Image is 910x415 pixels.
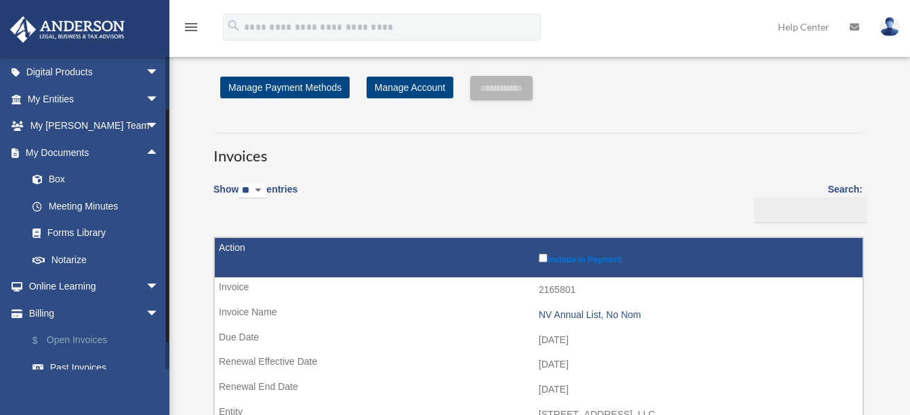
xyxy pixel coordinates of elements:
a: Notarize [19,246,180,273]
span: arrow_drop_down [146,300,173,328]
input: Include in Payment [539,254,547,262]
a: My Entitiesarrow_drop_down [9,85,180,113]
h3: Invoices [213,133,863,167]
a: Forms Library [19,220,180,247]
td: [DATE] [215,377,863,403]
a: Box [19,166,180,193]
span: $ [40,332,47,349]
a: Manage Payment Methods [220,77,350,98]
i: menu [183,19,199,35]
label: Search: [749,181,863,223]
a: $Open Invoices [19,327,180,355]
a: Online Learningarrow_drop_down [9,273,180,300]
img: User Pic [880,17,900,37]
span: arrow_drop_down [146,85,173,113]
span: arrow_drop_down [146,59,173,87]
td: [DATE] [215,352,863,378]
div: NV Annual List, No Nom [539,309,856,321]
a: Past Invoices [19,354,180,381]
a: My [PERSON_NAME] Teamarrow_drop_down [9,113,180,140]
td: 2165801 [215,277,863,303]
a: Meeting Minutes [19,193,180,220]
span: arrow_drop_down [146,273,173,301]
span: arrow_drop_down [146,113,173,140]
select: Showentries [239,183,266,199]
span: arrow_drop_up [146,139,173,167]
a: My Documentsarrow_drop_up [9,139,180,166]
a: Manage Account [367,77,453,98]
img: Anderson Advisors Platinum Portal [6,16,129,43]
td: [DATE] [215,328,863,353]
a: menu [183,24,199,35]
a: Billingarrow_drop_down [9,300,180,327]
label: Include in Payment [539,251,856,264]
label: Show entries [213,181,297,212]
i: search [226,18,241,33]
a: Digital Productsarrow_drop_down [9,59,180,86]
input: Search: [754,197,867,223]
